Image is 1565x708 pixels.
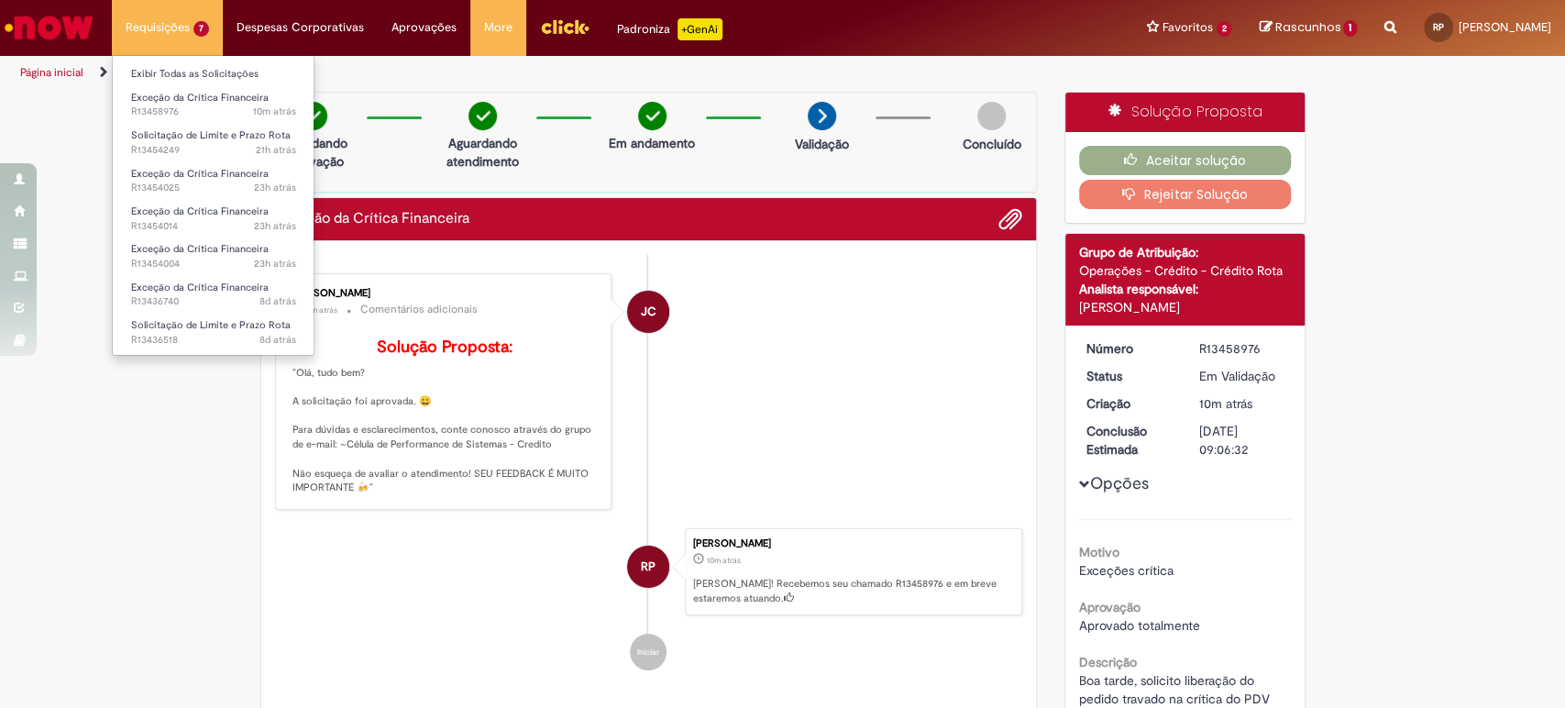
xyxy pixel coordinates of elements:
[131,181,296,195] span: R13454025
[627,546,669,588] div: Rafaela De Jesus Pereira
[977,102,1006,130] img: img-circle-grey.png
[113,315,314,349] a: Aberto R13436518 : Solicitação de Limite e Prazo Rota
[113,88,314,122] a: Aberto R13458976 : Exceção da Crítica Financeira
[193,21,209,37] span: 7
[131,242,269,256] span: Exceção da Crítica Financeira
[1079,146,1291,175] button: Aceitar solução
[540,13,590,40] img: click_logo_yellow_360x200.png
[1459,19,1551,35] span: [PERSON_NAME]
[641,545,656,589] span: RP
[131,143,296,158] span: R13454249
[638,102,667,130] img: check-circle-green.png
[254,257,296,271] span: 23h atrás
[1217,21,1232,37] span: 2
[1079,599,1141,615] b: Aprovação
[259,333,296,347] time: 21/08/2025 14:16:15
[641,290,656,334] span: JC
[259,333,296,347] span: 8d atrás
[20,65,83,80] a: Página inicial
[254,181,296,194] time: 27/08/2025 17:43:27
[627,291,669,333] div: Jonas Correia
[113,278,314,312] a: Aberto R13436740 : Exceção da Crítica Financeira
[693,577,1012,605] p: [PERSON_NAME]! Recebemos seu chamado R13458976 e em breve estaremos atuando.
[693,538,1012,549] div: [PERSON_NAME]
[1199,422,1284,459] div: [DATE] 09:06:32
[131,281,269,294] span: Exceção da Crítica Financeira
[1274,18,1340,36] span: Rascunhos
[2,9,96,46] img: ServiceNow
[113,202,314,236] a: Aberto R13454014 : Exceção da Crítica Financeira
[808,102,836,130] img: arrow-next.png
[1343,20,1357,37] span: 1
[795,135,849,153] p: Validação
[259,294,296,308] span: 8d atrás
[131,205,269,218] span: Exceção da Crítica Financeira
[1163,18,1213,37] span: Favoritos
[112,55,314,356] ul: Requisições
[1079,261,1291,280] div: Operações - Crédito - Crédito Rota
[292,338,598,495] p: "Olá, tudo bem? A solicitação foi aprovada. 😀 Para dúvidas e esclarecimentos, conte conosco atrav...
[1073,339,1185,358] dt: Número
[1065,93,1305,132] div: Solução Proposta
[254,219,296,233] span: 23h atrás
[131,105,296,119] span: R13458976
[113,239,314,273] a: Aberto R13454004 : Exceção da Crítica Financeira
[1073,367,1185,385] dt: Status
[131,219,296,234] span: R13454014
[275,528,1023,616] li: Rafaela De Jesus Pereira
[1079,562,1174,579] span: Exceções crítica
[1259,19,1357,37] a: Rascunhos
[113,126,314,160] a: Aberto R13454249 : Solicitação de Limite e Prazo Rota
[1079,654,1137,670] b: Descrição
[256,143,296,157] span: 21h atrás
[377,337,512,358] b: Solução Proposta:
[131,318,291,332] span: Solicitação de Limite e Prazo Rota
[962,135,1020,153] p: Concluído
[1079,180,1291,209] button: Rejeitar Solução
[1199,339,1284,358] div: R13458976
[1199,367,1284,385] div: Em Validação
[275,255,1023,690] ul: Histórico de tíquete
[391,18,457,37] span: Aprovações
[438,134,527,171] p: Aguardando atendimento
[1079,280,1291,298] div: Analista responsável:
[678,18,722,40] p: +GenAi
[259,294,296,308] time: 21/08/2025 14:51:07
[131,91,269,105] span: Exceção da Crítica Financeira
[254,219,296,233] time: 27/08/2025 17:42:10
[1079,298,1291,316] div: [PERSON_NAME]
[254,257,296,271] time: 27/08/2025 17:40:03
[237,18,364,37] span: Despesas Corporativas
[617,18,722,40] div: Padroniza
[306,304,337,315] span: 2m atrás
[131,333,296,348] span: R13436518
[1079,544,1119,560] b: Motivo
[275,211,469,227] h2: Exceção da Crítica Financeira Histórico de tíquete
[113,64,314,84] a: Exibir Todas as Solicitações
[253,105,296,118] span: 10m atrás
[1073,422,1185,459] dt: Conclusão Estimada
[131,167,269,181] span: Exceção da Crítica Financeira
[131,257,296,271] span: R13454004
[1199,395,1252,412] time: 28/08/2025 16:06:27
[1079,617,1200,634] span: Aprovado totalmente
[131,128,291,142] span: Solicitação de Limite e Prazo Rota
[1079,243,1291,261] div: Grupo de Atribuição:
[998,207,1022,231] button: Adicionar anexos
[609,134,695,152] p: Em andamento
[113,164,314,198] a: Aberto R13454025 : Exceção da Crítica Financeira
[126,18,190,37] span: Requisições
[253,105,296,118] time: 28/08/2025 16:06:28
[468,102,497,130] img: check-circle-green.png
[484,18,512,37] span: More
[131,294,296,309] span: R13436740
[292,288,598,299] div: [PERSON_NAME]
[360,302,478,317] small: Comentários adicionais
[707,555,741,566] span: 10m atrás
[707,555,741,566] time: 28/08/2025 16:06:27
[14,56,1030,90] ul: Trilhas de página
[1199,394,1284,413] div: 28/08/2025 16:06:27
[1199,395,1252,412] span: 10m atrás
[254,181,296,194] span: 23h atrás
[1073,394,1185,413] dt: Criação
